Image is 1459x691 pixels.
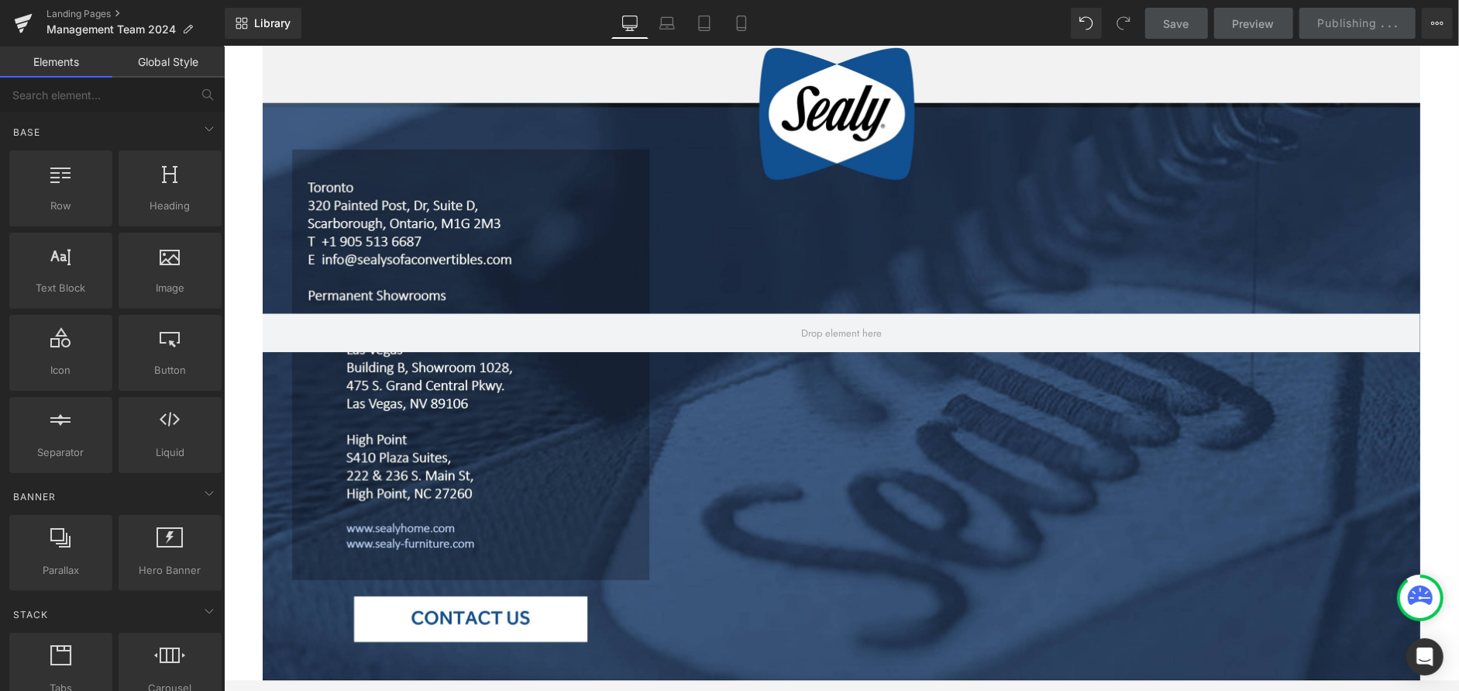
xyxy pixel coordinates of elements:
[123,562,217,579] span: Hero Banner
[123,444,217,461] span: Liquid
[14,362,108,378] span: Icon
[686,8,723,39] a: Tablet
[12,489,57,504] span: Banner
[1233,16,1275,32] span: Preview
[723,8,760,39] a: Mobile
[649,8,686,39] a: Laptop
[611,8,649,39] a: Desktop
[254,16,291,30] span: Library
[46,8,225,20] a: Landing Pages
[14,198,108,214] span: Row
[123,280,217,296] span: Image
[12,125,42,140] span: Base
[1422,8,1453,39] button: More
[14,444,108,461] span: Separator
[1406,638,1444,675] div: Open Intercom Messenger
[1164,16,1189,32] span: Save
[14,562,108,579] span: Parallax
[225,8,301,39] a: New Library
[14,280,108,296] span: Text Block
[112,47,225,78] a: Global Style
[1214,8,1293,39] a: Preview
[1071,8,1102,39] button: Undo
[46,23,176,36] span: Management Team 2024
[123,198,217,214] span: Heading
[12,607,50,622] span: Stack
[1108,8,1139,39] button: Redo
[123,362,217,378] span: Button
